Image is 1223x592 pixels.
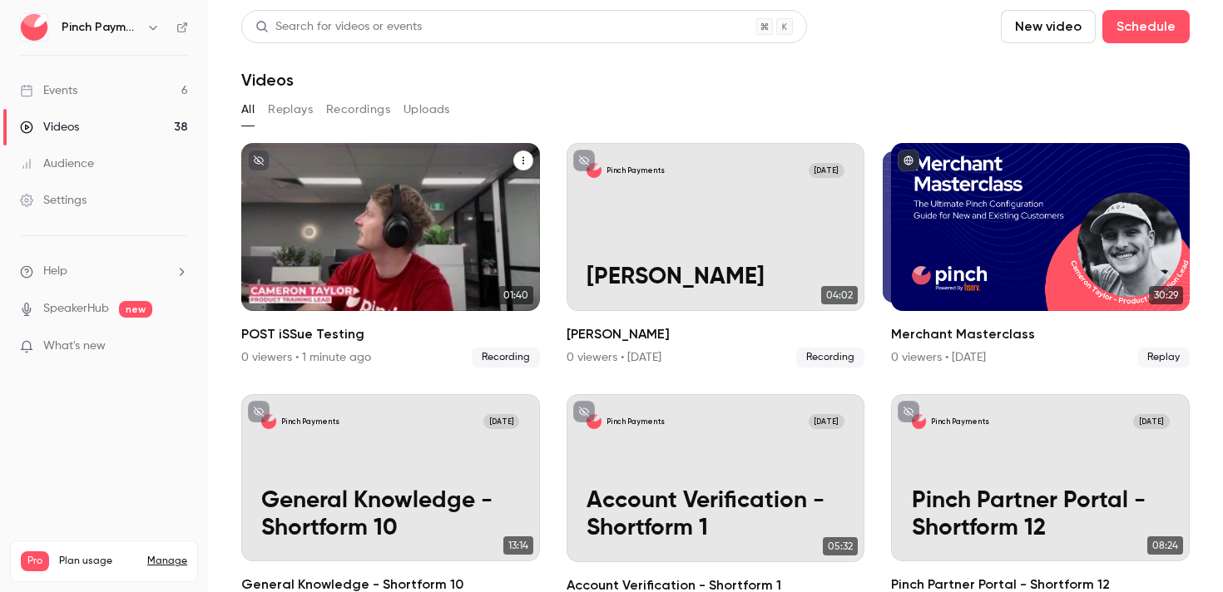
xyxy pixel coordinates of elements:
[59,555,137,568] span: Plan usage
[809,414,845,429] span: [DATE]
[248,401,270,422] button: unpublished
[255,18,422,36] div: Search for videos or events
[483,414,520,429] span: [DATE]
[567,143,865,368] li: Anna Refund
[241,349,371,366] div: 0 viewers • 1 minute ago
[241,143,540,368] a: 01:40POST iSSue Testing0 viewers • 1 minute agoRecording
[567,349,661,366] div: 0 viewers • [DATE]
[43,338,106,355] span: What's new
[821,286,858,304] span: 04:02
[241,143,540,368] li: POST iSSue Testing
[898,401,919,422] button: unpublished
[20,82,77,99] div: Events
[472,348,540,368] span: Recording
[1147,536,1183,555] span: 08:24
[1133,414,1170,429] span: [DATE]
[168,339,188,354] iframe: Noticeable Trigger
[43,263,67,280] span: Help
[43,300,109,318] a: SpeakerHub
[241,96,255,123] button: All
[891,143,1190,368] li: Merchant Masterclass
[1149,286,1183,304] span: 30:29
[1137,348,1190,368] span: Replay
[1001,10,1096,43] button: New video
[147,555,187,568] a: Manage
[20,192,87,209] div: Settings
[823,537,858,555] span: 05:32
[248,150,270,171] button: unpublished
[898,150,919,171] button: published
[796,348,864,368] span: Recording
[573,150,595,171] button: unpublished
[567,143,865,368] a: Anna RefundPinch Payments[DATE][PERSON_NAME]04:02[PERSON_NAME]0 viewers • [DATE]Recording
[261,487,519,541] p: General Knowledge - Shortform 10
[498,286,533,304] span: 01:40
[281,417,339,427] p: Pinch Payments
[503,536,533,555] span: 13:14
[573,401,595,422] button: unpublished
[21,551,49,571] span: Pro
[62,19,140,36] h6: Pinch Payments
[241,10,1190,582] section: Videos
[891,324,1190,344] h2: Merchant Masterclass
[119,301,152,318] span: new
[404,96,450,123] button: Uploads
[1102,10,1190,43] button: Schedule
[587,264,844,290] p: [PERSON_NAME]
[891,349,986,366] div: 0 viewers • [DATE]
[21,14,47,41] img: Pinch Payments
[20,119,79,136] div: Videos
[20,155,94,172] div: Audience
[326,96,390,123] button: Recordings
[607,165,665,175] p: Pinch Payments
[891,143,1190,368] a: 30:2930:29Merchant Masterclass0 viewers • [DATE]Replay
[241,324,540,344] h2: POST iSSue Testing
[912,487,1170,541] p: Pinch Partner Portal - Shortform 12
[809,163,845,178] span: [DATE]
[587,487,844,541] p: Account Verification - Shortform 1
[268,96,313,123] button: Replays
[241,70,294,90] h1: Videos
[567,324,865,344] h2: [PERSON_NAME]
[20,263,188,280] li: help-dropdown-opener
[931,417,989,427] p: Pinch Payments
[607,417,665,427] p: Pinch Payments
